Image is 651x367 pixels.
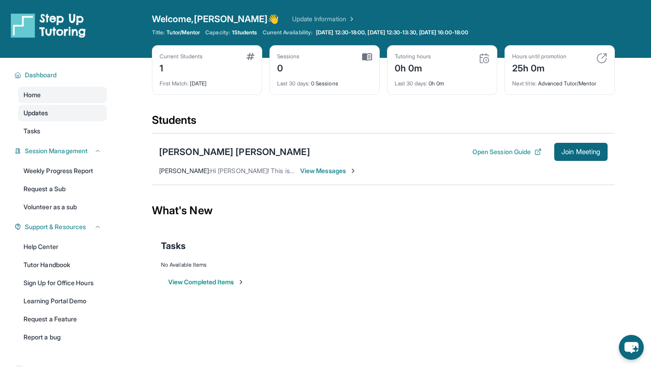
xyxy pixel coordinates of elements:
img: card [246,53,255,60]
a: Help Center [18,239,107,255]
a: Report a bug [18,329,107,345]
div: 0h 0m [395,60,431,75]
button: View Completed Items [168,278,245,287]
a: Updates [18,105,107,121]
button: chat-button [619,335,644,360]
button: Session Management [21,146,101,155]
div: [PERSON_NAME] [PERSON_NAME] [159,146,310,158]
img: logo [11,13,86,38]
a: Tasks [18,123,107,139]
a: Home [18,87,107,103]
a: Request a Sub [18,181,107,197]
span: View Messages [300,166,357,175]
a: Sign Up for Office Hours [18,275,107,291]
div: 1 [160,60,203,75]
span: Dashboard [25,71,57,80]
a: Request a Feature [18,311,107,327]
span: Tasks [161,240,186,252]
div: 0 [277,60,300,75]
span: Tasks [24,127,40,136]
span: Home [24,90,41,99]
span: Tutor/Mentor [166,29,200,36]
div: Current Students [160,53,203,60]
div: Tutoring hours [395,53,431,60]
span: Join Meeting [561,149,600,155]
span: Session Management [25,146,88,155]
div: Sessions [277,53,300,60]
span: Title: [152,29,165,36]
button: Dashboard [21,71,101,80]
button: Support & Resources [21,222,101,231]
div: What's New [152,191,615,231]
a: Tutor Handbook [18,257,107,273]
img: card [362,53,372,61]
a: Volunteer as a sub [18,199,107,215]
span: 1 Students [232,29,257,36]
img: card [479,53,490,64]
a: Weekly Progress Report [18,163,107,179]
div: Students [152,113,615,133]
span: [PERSON_NAME] : [159,167,210,174]
div: Hours until promotion [512,53,566,60]
a: Learning Portal Demo [18,293,107,309]
a: Update Information [292,14,355,24]
span: [DATE] 12:30-18:00, [DATE] 12:30-13:30, [DATE] 16:00-18:00 [316,29,468,36]
div: [DATE] [160,75,255,87]
span: Updates [24,108,48,118]
div: No Available Items [161,261,606,268]
span: Support & Resources [25,222,86,231]
span: Last 30 days : [395,80,427,87]
span: First Match : [160,80,189,87]
span: Welcome, [PERSON_NAME] 👋 [152,13,279,25]
a: [DATE] 12:30-18:00, [DATE] 12:30-13:30, [DATE] 16:00-18:00 [314,29,470,36]
span: Current Availability: [263,29,312,36]
button: Open Session Guide [472,147,542,156]
span: Next title : [512,80,537,87]
span: Capacity: [205,29,230,36]
img: Chevron Right [346,14,355,24]
div: 25h 0m [512,60,566,75]
div: 0 Sessions [277,75,372,87]
img: card [596,53,607,64]
img: Chevron-Right [349,167,357,174]
button: Join Meeting [554,143,608,161]
span: Last 30 days : [277,80,310,87]
div: Advanced Tutor/Mentor [512,75,607,87]
div: 0h 0m [395,75,490,87]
